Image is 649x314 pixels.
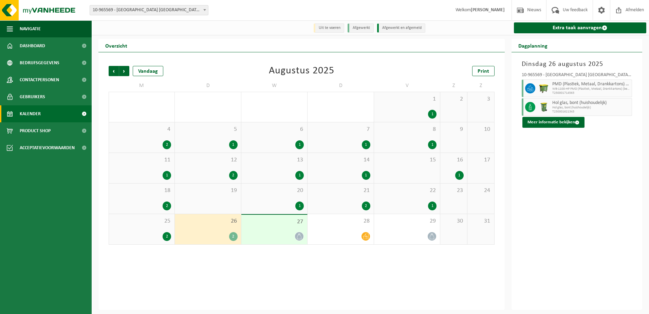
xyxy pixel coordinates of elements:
[269,66,334,76] div: Augustus 2025
[552,106,630,110] span: Hol glas, bont (huishoudelijk)
[311,187,370,194] span: 21
[444,156,464,164] span: 16
[311,156,370,164] span: 14
[471,217,491,225] span: 31
[428,202,437,210] div: 1
[245,156,304,164] span: 13
[163,232,171,241] div: 2
[229,140,238,149] div: 1
[552,100,630,106] span: Hol glas, bont (huishoudelijk)
[109,80,175,92] td: M
[245,218,304,226] span: 27
[471,156,491,164] span: 17
[20,88,45,105] span: Gebruikers
[229,232,238,241] div: 2
[552,82,630,87] span: PMD (Plastiek, Metaal, Drankkartons) (bedrijven)
[377,95,437,103] span: 1
[295,202,304,210] div: 1
[178,156,237,164] span: 12
[178,187,237,194] span: 19
[428,140,437,149] div: 1
[245,126,304,133] span: 6
[471,95,491,103] span: 3
[374,80,440,92] td: V
[377,126,437,133] span: 8
[478,69,489,74] span: Print
[471,7,505,13] strong: [PERSON_NAME]
[163,171,171,180] div: 1
[20,105,41,122] span: Kalender
[163,202,171,210] div: 2
[471,187,491,194] span: 24
[377,23,425,33] li: Afgewerkt en afgemeld
[163,140,171,149] div: 2
[539,102,549,112] img: WB-0240-HPE-GN-50
[20,122,51,139] span: Product Shop
[20,37,45,54] span: Dashboard
[308,80,374,92] td: D
[178,217,237,225] span: 26
[552,87,630,91] span: WB-1100-HP PMD (Plastiek, Metaal, Drankkartons) (bedrijven)
[311,126,370,133] span: 7
[444,95,464,103] span: 2
[98,39,134,52] h2: Overzicht
[428,110,437,119] div: 1
[472,66,495,76] a: Print
[20,20,41,37] span: Navigatie
[311,217,370,225] span: 28
[377,187,437,194] span: 22
[467,80,495,92] td: Z
[112,156,171,164] span: 11
[20,54,59,71] span: Bedrijfsgegevens
[514,22,647,33] a: Extra taak aanvragen
[440,80,467,92] td: Z
[362,140,370,149] div: 1
[444,217,464,225] span: 30
[119,66,129,76] span: Volgende
[112,187,171,194] span: 18
[522,117,585,128] button: Meer informatie bekijken
[178,126,237,133] span: 5
[377,156,437,164] span: 15
[522,59,632,69] h3: Dinsdag 26 augustus 2025
[522,73,632,80] div: 10-965569 - [GEOGRAPHIC_DATA] [GEOGRAPHIC_DATA] - [GEOGRAPHIC_DATA]
[229,171,238,180] div: 2
[20,71,59,88] span: Contactpersonen
[552,91,630,95] span: T250001714563
[295,140,304,149] div: 1
[241,80,308,92] td: W
[377,217,437,225] span: 29
[471,126,491,133] span: 10
[348,23,374,33] li: Afgewerkt
[512,39,554,52] h2: Dagplanning
[539,83,549,93] img: WB-1100-HPE-GN-50
[455,171,464,180] div: 1
[362,171,370,180] div: 1
[20,139,75,156] span: Acceptatievoorwaarden
[444,187,464,194] span: 23
[109,66,119,76] span: Vorige
[295,171,304,180] div: 1
[90,5,208,15] span: 10-965569 - VAN DER VALK HOTEL PARK LANE ANTWERPEN NV - ANTWERPEN
[314,23,344,33] li: Uit te voeren
[133,66,163,76] div: Vandaag
[444,126,464,133] span: 9
[245,187,304,194] span: 20
[552,110,630,114] span: T250001621343
[3,299,113,314] iframe: chat widget
[175,80,241,92] td: D
[112,126,171,133] span: 4
[112,217,171,225] span: 25
[362,202,370,210] div: 2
